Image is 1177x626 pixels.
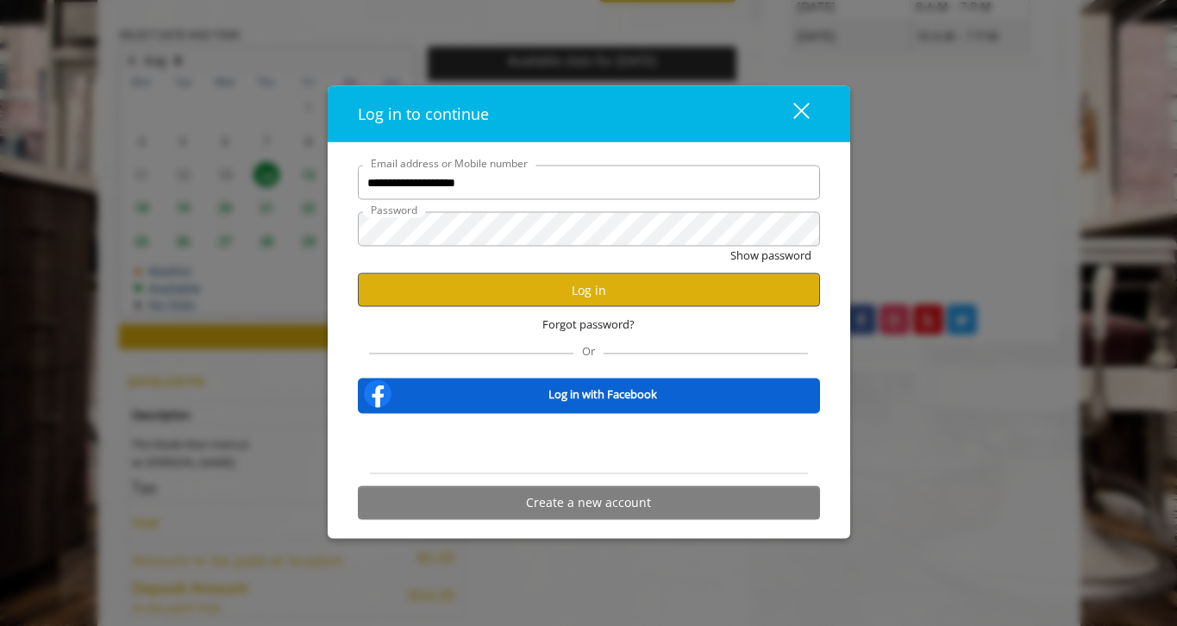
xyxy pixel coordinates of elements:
button: Create a new account [358,486,820,520]
input: Password [358,212,820,247]
span: Or [573,343,604,359]
label: Email address or Mobile number [362,155,536,172]
button: Show password [730,247,811,265]
img: facebook-logo [360,377,395,411]
iframe: Sign in with Google Button [501,425,676,463]
span: Forgot password? [542,316,635,334]
button: close dialog [761,97,820,132]
label: Password [362,202,426,218]
div: close dialog [773,101,808,127]
span: Log in to continue [358,103,489,124]
button: Log in [358,273,820,307]
b: Log in with Facebook [548,385,657,403]
input: Email address or Mobile number [358,166,820,200]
